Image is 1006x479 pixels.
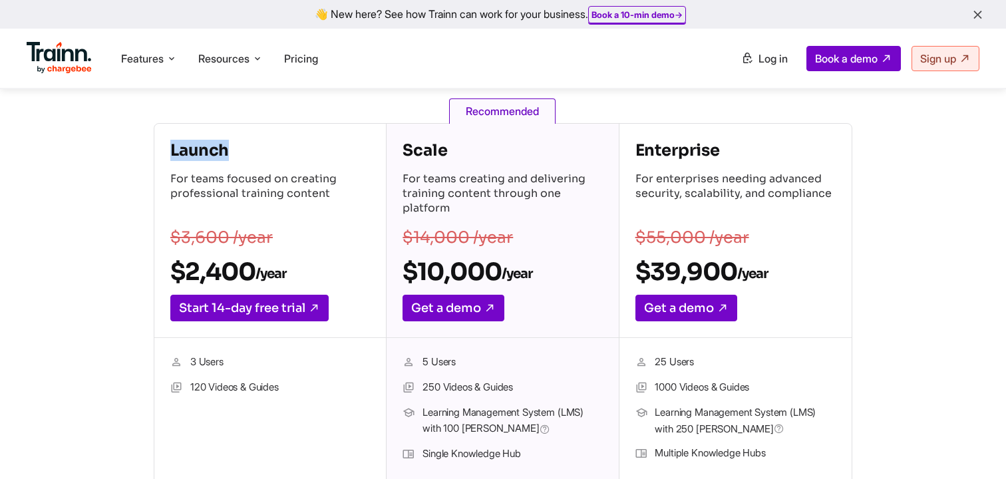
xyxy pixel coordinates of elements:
sub: /year [502,265,532,282]
sub: /year [255,265,286,282]
h2: $2,400 [170,257,370,287]
div: 👋 New here? See how Trainn can work for your business. [8,8,998,21]
h2: $39,900 [635,257,836,287]
span: Sign up [920,52,956,65]
iframe: Chat Widget [939,415,1006,479]
h2: $10,000 [403,257,602,287]
sub: /year [737,265,768,282]
span: Learning Management System (LMS) with 100 [PERSON_NAME] [422,404,602,438]
a: Book a demo [806,46,901,71]
span: Log in [758,52,788,65]
span: Recommended [449,98,556,124]
li: 3 Users [170,354,370,371]
h4: Enterprise [635,140,836,161]
b: Book a 10-min demo [591,9,675,20]
p: For enterprises needing advanced security, scalability, and compliance [635,172,836,218]
a: Start 14-day free trial [170,295,329,321]
li: 250 Videos & Guides [403,379,602,397]
s: $14,000 /year [403,228,513,247]
p: For teams focused on creating professional training content [170,172,370,218]
span: Learning Management System (LMS) with 250 [PERSON_NAME] [655,404,835,437]
h4: Launch [170,140,370,161]
a: Pricing [284,52,318,65]
a: Book a 10-min demo→ [591,9,683,20]
p: For teams creating and delivering training content through one platform [403,172,602,218]
a: Get a demo [635,295,737,321]
li: Multiple Knowledge Hubs [635,445,836,462]
span: Book a demo [815,52,878,65]
a: Get a demo [403,295,504,321]
h4: Scale [403,140,602,161]
li: 25 Users [635,354,836,371]
s: $55,000 /year [635,228,749,247]
li: Single Knowledge Hub [403,446,602,463]
a: Sign up [912,46,979,71]
span: Resources [198,51,250,66]
li: 5 Users [403,354,602,371]
img: Trainn Logo [27,42,92,74]
li: 1000 Videos & Guides [635,379,836,397]
li: 120 Videos & Guides [170,379,370,397]
s: $3,600 /year [170,228,273,247]
span: Features [121,51,164,66]
a: Log in [733,47,796,71]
